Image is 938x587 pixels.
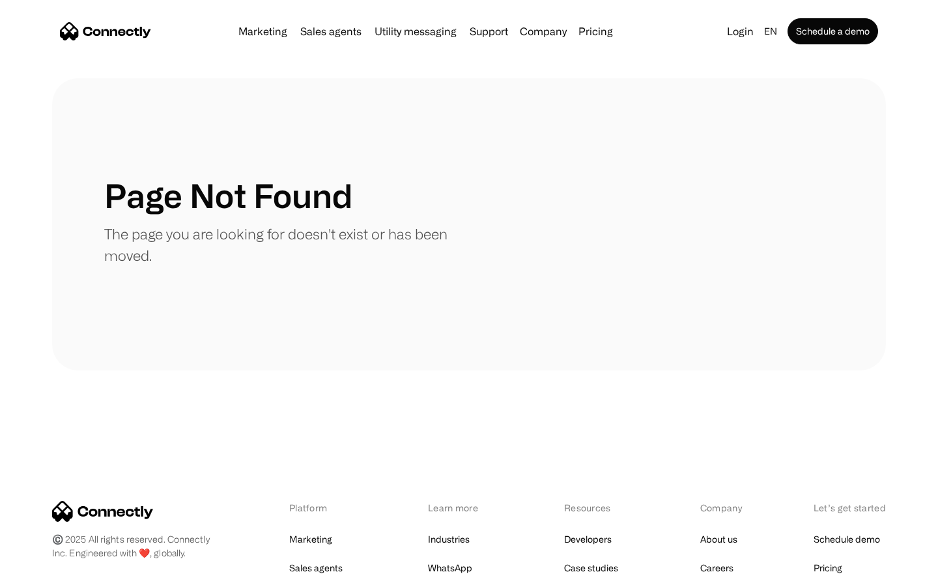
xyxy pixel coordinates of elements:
[722,22,759,40] a: Login
[104,223,469,266] p: The page you are looking for doesn't exist or has been moved.
[814,530,880,549] a: Schedule demo
[295,26,367,37] a: Sales agents
[814,501,886,515] div: Let’s get started
[464,26,513,37] a: Support
[520,22,567,40] div: Company
[233,26,292,37] a: Marketing
[564,501,632,515] div: Resources
[13,563,78,582] aside: Language selected: English
[564,530,612,549] a: Developers
[700,530,737,549] a: About us
[573,26,618,37] a: Pricing
[428,559,472,577] a: WhatsApp
[26,564,78,582] ul: Language list
[428,530,470,549] a: Industries
[428,501,496,515] div: Learn more
[788,18,878,44] a: Schedule a demo
[289,559,343,577] a: Sales agents
[289,530,332,549] a: Marketing
[814,559,842,577] a: Pricing
[700,559,733,577] a: Careers
[104,176,352,215] h1: Page Not Found
[369,26,462,37] a: Utility messaging
[764,22,777,40] div: en
[289,501,360,515] div: Platform
[700,501,746,515] div: Company
[564,559,618,577] a: Case studies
